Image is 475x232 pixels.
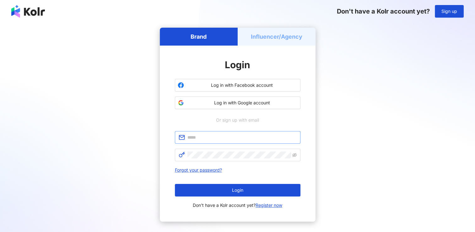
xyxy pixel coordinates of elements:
[225,59,250,70] span: Login
[11,5,45,18] img: logo
[212,117,263,124] span: Or sign up with email
[186,100,298,106] span: Log in with Google account
[175,79,300,91] button: Log in with Facebook account
[337,8,430,15] span: Don't have a Kolr account yet?
[175,97,300,109] button: Log in with Google account
[441,9,457,14] span: Sign up
[232,188,243,193] span: Login
[186,82,298,88] span: Log in with Facebook account
[175,167,222,173] a: Forgot your password?
[175,184,300,196] button: Login
[292,153,297,157] span: eye-invisible
[191,33,207,41] h5: Brand
[251,33,302,41] h5: Influencer/Agency
[435,5,464,18] button: Sign up
[256,202,282,208] a: Register now
[193,202,282,209] span: Don't have a Kolr account yet?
